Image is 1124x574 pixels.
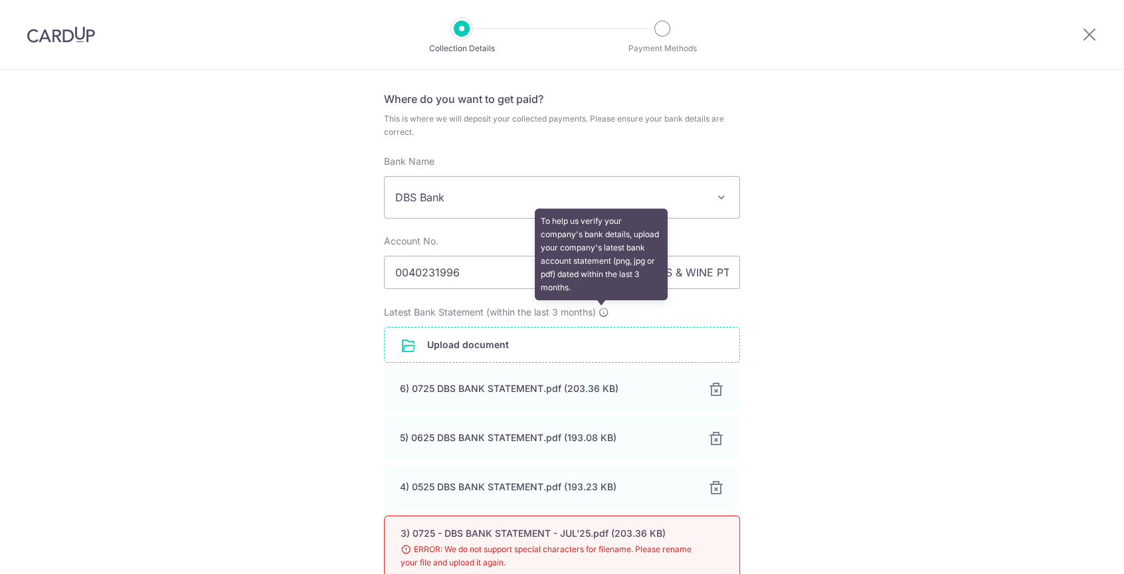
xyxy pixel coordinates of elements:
div: 5) 0625 DBS BANK STATEMENT.pdf (193.08 KB) [400,431,692,444]
p: Collection Details [413,42,511,55]
label: Account No. [384,235,438,248]
label: Bank Name [384,155,434,168]
span: DBS Bank [384,176,740,219]
p: Payment Methods [613,42,711,55]
div: To help us verify your company's bank details, upload your company's latest bank account statemen... [535,209,668,300]
span: Latest Bank Statement (within the last 3 months) [384,306,596,318]
div: 4) 0525 DBS BANK STATEMENT.pdf (193.23 KB) [400,480,692,494]
div: Upload document [384,327,740,363]
p: This is where we will deposit your collected payments. Please ensure your bank details are correct. [384,112,740,139]
div: 3) 0725 - DBS BANK STATEMENT - JUL'25.pdf (203.36 KB) [401,527,692,540]
h5: Where do you want to get paid? [384,91,740,107]
span: DBS Bank [385,177,739,218]
img: CardUp [27,27,96,43]
div: 6) 0725 DBS BANK STATEMENT.pdf (203.36 KB) [400,382,692,395]
span: ERROR: We do not support special characters for filename. Please rename your file and upload it a... [401,543,692,569]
